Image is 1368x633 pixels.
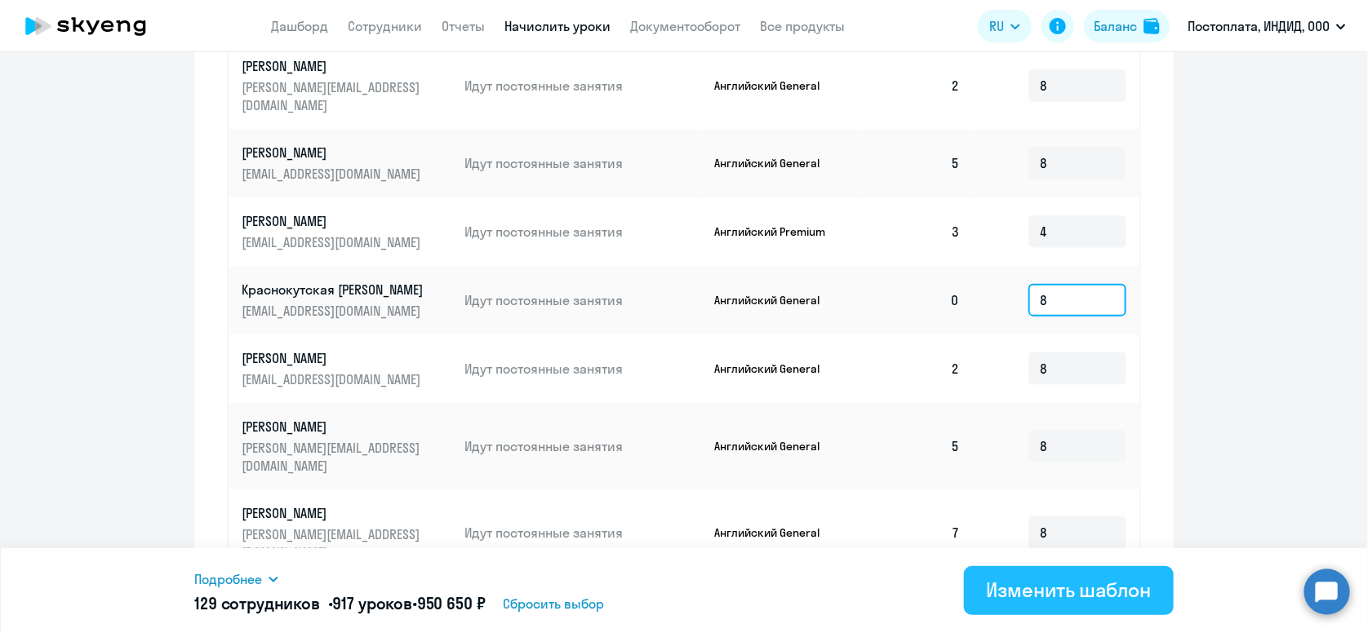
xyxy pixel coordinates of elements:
[242,212,424,230] p: [PERSON_NAME]
[417,593,486,613] span: 950 650 ₽
[242,349,424,367] p: [PERSON_NAME]
[242,418,451,475] a: [PERSON_NAME][PERSON_NAME][EMAIL_ADDRESS][DOMAIN_NAME]
[242,504,424,522] p: [PERSON_NAME]
[242,281,424,299] p: Краснокутская [PERSON_NAME]
[242,78,424,114] p: [PERSON_NAME][EMAIL_ADDRESS][DOMAIN_NAME]
[1094,16,1137,36] div: Баланс
[714,439,837,454] p: Английский General
[859,197,973,266] td: 3
[242,165,424,183] p: [EMAIL_ADDRESS][DOMAIN_NAME]
[504,18,611,34] a: Начислить уроки
[714,361,837,376] p: Английский General
[242,144,451,183] a: [PERSON_NAME][EMAIL_ADDRESS][DOMAIN_NAME]
[859,334,973,403] td: 2
[760,18,845,34] a: Все продукты
[242,233,424,251] p: [EMAIL_ADDRESS][DOMAIN_NAME]
[464,223,701,241] p: Идут постоянные занятия
[442,18,485,34] a: Отчеты
[859,266,973,334] td: 0
[464,154,701,172] p: Идут постоянные занятия
[714,525,837,540] p: Английский General
[242,439,424,475] p: [PERSON_NAME][EMAIL_ADDRESS][DOMAIN_NAME]
[964,566,1175,615] button: Изменить шаблон
[242,144,424,162] p: [PERSON_NAME]
[242,504,451,561] a: [PERSON_NAME][PERSON_NAME][EMAIL_ADDRESS][DOMAIN_NAME]
[989,16,1004,36] span: RU
[859,403,973,489] td: 5
[242,57,424,75] p: [PERSON_NAME]
[1188,16,1330,36] p: Постоплата, ИНДИД, ООО
[348,18,422,34] a: Сотрудники
[714,224,837,239] p: Английский Premium
[242,281,451,320] a: Краснокутская [PERSON_NAME][EMAIL_ADDRESS][DOMAIN_NAME]
[714,293,837,308] p: Английский General
[464,291,701,309] p: Идут постоянные занятия
[987,577,1152,603] div: Изменить шаблон
[1144,18,1160,34] img: balance
[333,593,413,613] span: 917 уроков
[859,129,973,197] td: 5
[242,370,424,388] p: [EMAIL_ADDRESS][DOMAIN_NAME]
[630,18,740,34] a: Документооборот
[1179,7,1354,46] button: Постоплата, ИНДИД, ООО
[714,156,837,170] p: Английский General
[194,592,485,615] h5: 129 сотрудников • •
[1084,10,1170,42] button: Балансbalance
[242,349,451,388] a: [PERSON_NAME][EMAIL_ADDRESS][DOMAIN_NAME]
[464,360,701,378] p: Идут постоянные занятия
[194,569,262,589] span: Подробнее
[242,302,424,320] p: [EMAIL_ADDRESS][DOMAIN_NAME]
[242,57,451,114] a: [PERSON_NAME][PERSON_NAME][EMAIL_ADDRESS][DOMAIN_NAME]
[242,418,424,436] p: [PERSON_NAME]
[464,77,701,95] p: Идут постоянные занятия
[242,212,451,251] a: [PERSON_NAME][EMAIL_ADDRESS][DOMAIN_NAME]
[504,594,605,613] span: Сбросить выбор
[859,489,973,576] td: 7
[859,42,973,129] td: 2
[978,10,1032,42] button: RU
[714,78,837,93] p: Английский General
[464,437,701,455] p: Идут постоянные занятия
[271,18,328,34] a: Дашборд
[242,525,424,561] p: [PERSON_NAME][EMAIL_ADDRESS][DOMAIN_NAME]
[464,524,701,542] p: Идут постоянные занятия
